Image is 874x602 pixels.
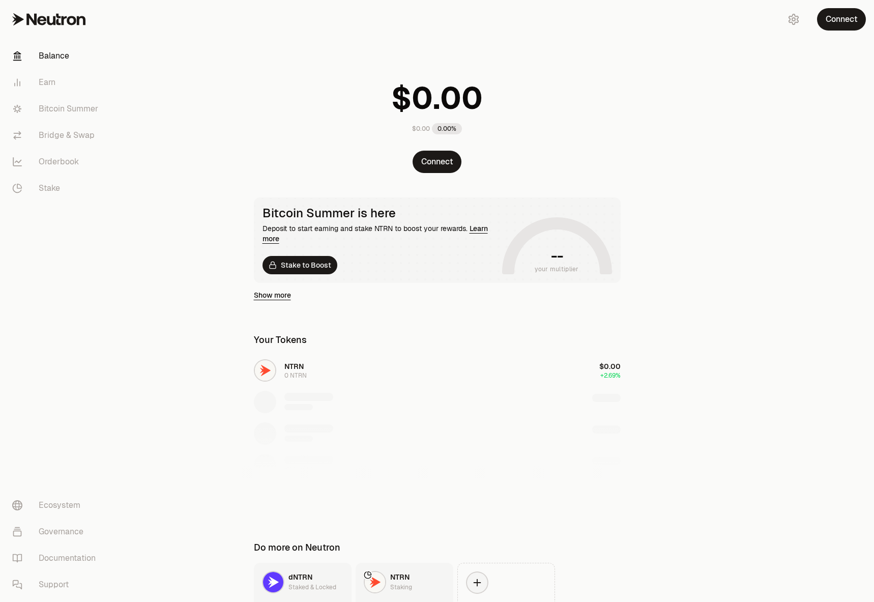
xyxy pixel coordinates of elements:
[4,69,110,96] a: Earn
[4,149,110,175] a: Orderbook
[4,122,110,149] a: Bridge & Swap
[4,96,110,122] a: Bitcoin Summer
[4,492,110,519] a: Ecosystem
[4,43,110,69] a: Balance
[254,290,291,300] a: Show more
[365,572,385,592] img: NTRN Logo
[4,545,110,571] a: Documentation
[551,248,563,264] h1: --
[817,8,866,31] button: Connect
[4,519,110,545] a: Governance
[263,223,498,244] div: Deposit to start earning and stake NTRN to boost your rewards.
[4,175,110,202] a: Stake
[412,125,430,133] div: $0.00
[390,582,412,592] div: Staking
[254,540,340,555] div: Do more on Neutron
[288,582,336,592] div: Staked & Locked
[263,572,283,592] img: dNTRN Logo
[4,571,110,598] a: Support
[535,264,579,274] span: your multiplier
[254,333,307,347] div: Your Tokens
[263,256,337,274] a: Stake to Boost
[432,123,462,134] div: 0.00%
[390,572,410,582] span: NTRN
[288,572,312,582] span: dNTRN
[263,206,498,220] div: Bitcoin Summer is here
[413,151,461,173] button: Connect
